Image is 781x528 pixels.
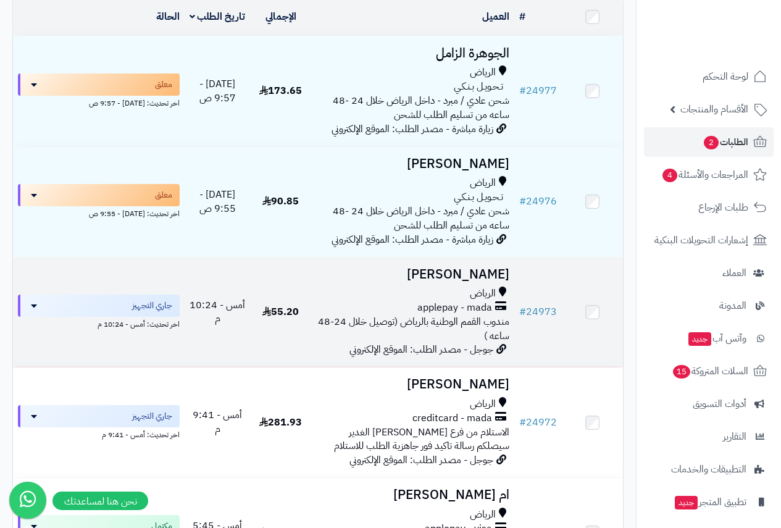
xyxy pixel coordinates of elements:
[454,80,503,94] span: تـحـويـل بـنـكـي
[662,169,677,182] span: 4
[672,362,748,380] span: السلات المتروكة
[259,83,302,98] span: 173.65
[519,415,557,430] a: #24972
[265,9,296,24] a: الإجمالي
[470,508,496,522] span: الرياض
[675,496,698,509] span: جديد
[333,204,509,233] span: شحن عادي / مبرد - داخل الرياض خلال 24 -48 ساعه من تسليم الطلب للشحن
[519,304,557,319] a: #24973
[332,122,493,136] span: زيارة مباشرة - مصدر الطلب: الموقع الإلكتروني
[262,194,299,209] span: 90.85
[262,304,299,319] span: 55.20
[687,330,746,347] span: وآتس آب
[259,415,302,430] span: 281.93
[644,487,774,517] a: تطبيق المتجرجديد
[644,127,774,157] a: الطلبات2
[644,225,774,255] a: إشعارات التحويلات البنكية
[316,157,509,171] h3: [PERSON_NAME]
[316,488,509,502] h3: ام [PERSON_NAME]
[334,425,509,454] span: الاستلام من فرع [PERSON_NAME] الغدير سيصلكم رسالة تاكيد فور جاهزية الطلب للاستلام
[412,411,492,425] span: creditcard - mada
[417,301,492,315] span: applepay - mada
[349,342,493,357] span: جوجل - مصدر الطلب: الموقع الإلكتروني
[697,35,769,61] img: logo-2.png
[193,408,242,437] span: أمس - 9:41 م
[190,9,246,24] a: تاريخ الطلب
[190,298,245,327] span: أمس - 10:24 م
[482,9,509,24] a: العميل
[688,332,711,346] span: جديد
[332,232,493,247] span: زيارة مباشرة - مصدر الطلب: الموقع الإلكتروني
[644,291,774,321] a: المدونة
[132,410,172,422] span: جاري التجهيز
[644,193,774,222] a: طلبات الإرجاع
[644,258,774,288] a: العملاء
[156,9,180,24] a: الحالة
[519,304,526,319] span: #
[671,461,746,478] span: التطبيقات والخدمات
[199,187,236,216] span: [DATE] - 9:55 ص
[644,389,774,419] a: أدوات التسويق
[470,176,496,190] span: الرياض
[470,65,496,80] span: الرياض
[316,377,509,392] h3: [PERSON_NAME]
[316,46,509,61] h3: الجوهرة الزامل
[693,395,746,413] span: أدوات التسويق
[698,199,748,216] span: طلبات الإرجاع
[722,264,746,282] span: العملاء
[333,93,509,122] span: شحن عادي / مبرد - داخل الرياض خلال 24 -48 ساعه من تسليم الطلب للشحن
[644,324,774,353] a: وآتس آبجديد
[470,397,496,411] span: الرياض
[132,300,172,312] span: جاري التجهيز
[654,232,748,249] span: إشعارات التحويلات البنكية
[519,9,525,24] a: #
[18,96,180,109] div: اخر تحديث: [DATE] - 9:57 ص
[470,287,496,301] span: الرياض
[680,101,748,118] span: الأقسام والمنتجات
[155,78,172,91] span: معلق
[519,83,557,98] a: #24977
[661,166,748,183] span: المراجعات والأسئلة
[519,83,526,98] span: #
[349,453,493,467] span: جوجل - مصدر الطلب: الموقع الإلكتروني
[199,77,236,106] span: [DATE] - 9:57 ص
[316,267,509,282] h3: [PERSON_NAME]
[644,422,774,451] a: التقارير
[519,415,526,430] span: #
[155,189,172,201] span: معلق
[719,297,746,314] span: المدونة
[18,317,180,330] div: اخر تحديث: أمس - 10:24 م
[18,206,180,219] div: اخر تحديث: [DATE] - 9:55 ص
[673,365,690,379] span: 15
[519,194,557,209] a: #24976
[703,68,748,85] span: لوحة التحكم
[454,190,503,204] span: تـحـويـل بـنـكـي
[644,455,774,484] a: التطبيقات والخدمات
[318,314,509,343] span: مندوب القمم الوطنية بالرياض (توصيل خلال 24-48 ساعه )
[18,427,180,440] div: اخر تحديث: أمس - 9:41 م
[644,160,774,190] a: المراجعات والأسئلة4
[644,356,774,386] a: السلات المتروكة15
[723,428,746,445] span: التقارير
[703,133,748,151] span: الطلبات
[519,194,526,209] span: #
[674,493,746,511] span: تطبيق المتجر
[644,62,774,91] a: لوحة التحكم
[704,136,719,149] span: 2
